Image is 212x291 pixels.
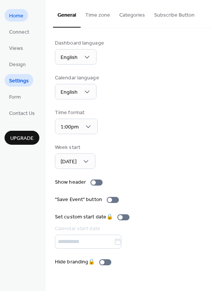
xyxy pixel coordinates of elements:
[55,74,99,82] div: Calendar language
[5,9,28,22] a: Home
[61,87,78,98] span: English
[9,93,21,101] span: Form
[9,28,29,36] span: Connect
[55,144,94,152] div: Week start
[9,77,29,85] span: Settings
[5,74,33,87] a: Settings
[61,157,76,167] span: [DATE]
[5,107,39,119] a: Contact Us
[55,178,86,186] div: Show header
[55,109,96,117] div: Time format
[9,45,23,53] span: Views
[9,61,26,69] span: Design
[5,42,28,54] a: Views
[55,39,104,47] div: Dashboard language
[9,12,23,20] span: Home
[5,131,39,145] button: Upgrade
[55,196,102,204] div: "Save Event" button
[61,122,79,132] span: 1:00pm
[5,25,34,38] a: Connect
[5,90,25,103] a: Form
[9,110,35,118] span: Contact Us
[61,53,78,63] span: English
[10,135,34,142] span: Upgrade
[5,58,30,70] a: Design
